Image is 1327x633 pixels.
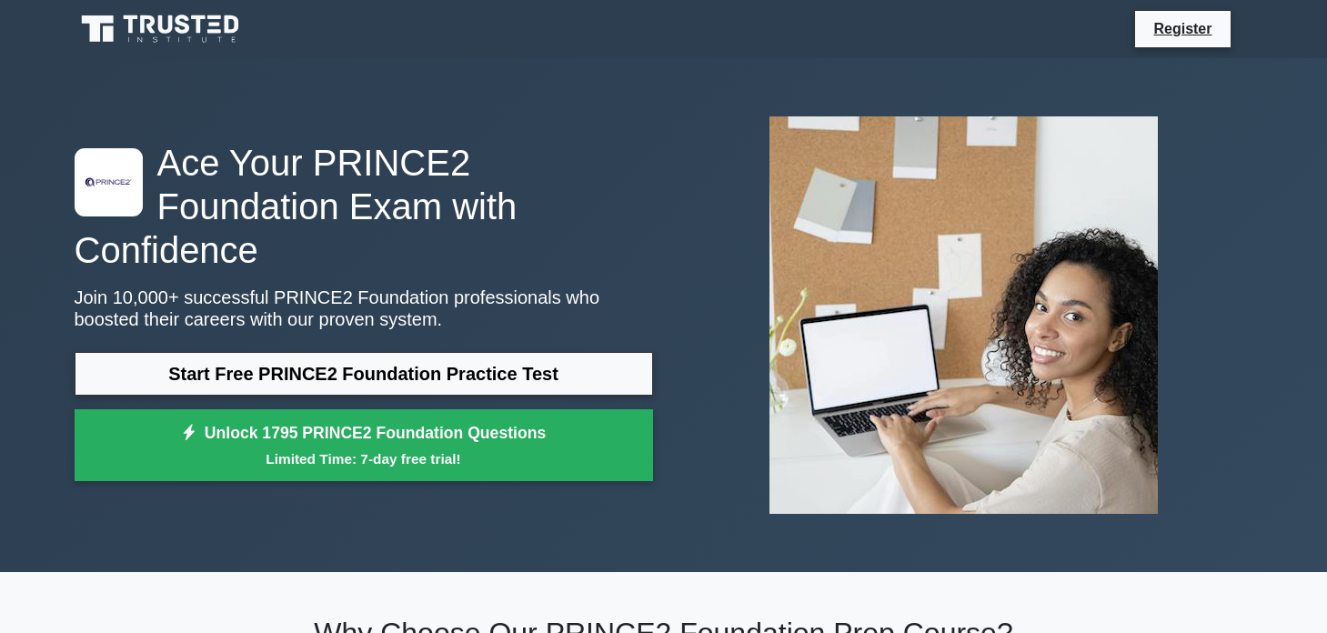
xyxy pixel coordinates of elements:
[1142,17,1222,40] a: Register
[75,141,653,272] h1: Ace Your PRINCE2 Foundation Exam with Confidence
[75,286,653,330] p: Join 10,000+ successful PRINCE2 Foundation professionals who boosted their careers with our prove...
[75,352,653,396] a: Start Free PRINCE2 Foundation Practice Test
[75,409,653,482] a: Unlock 1795 PRINCE2 Foundation QuestionsLimited Time: 7-day free trial!
[97,448,630,469] small: Limited Time: 7-day free trial!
